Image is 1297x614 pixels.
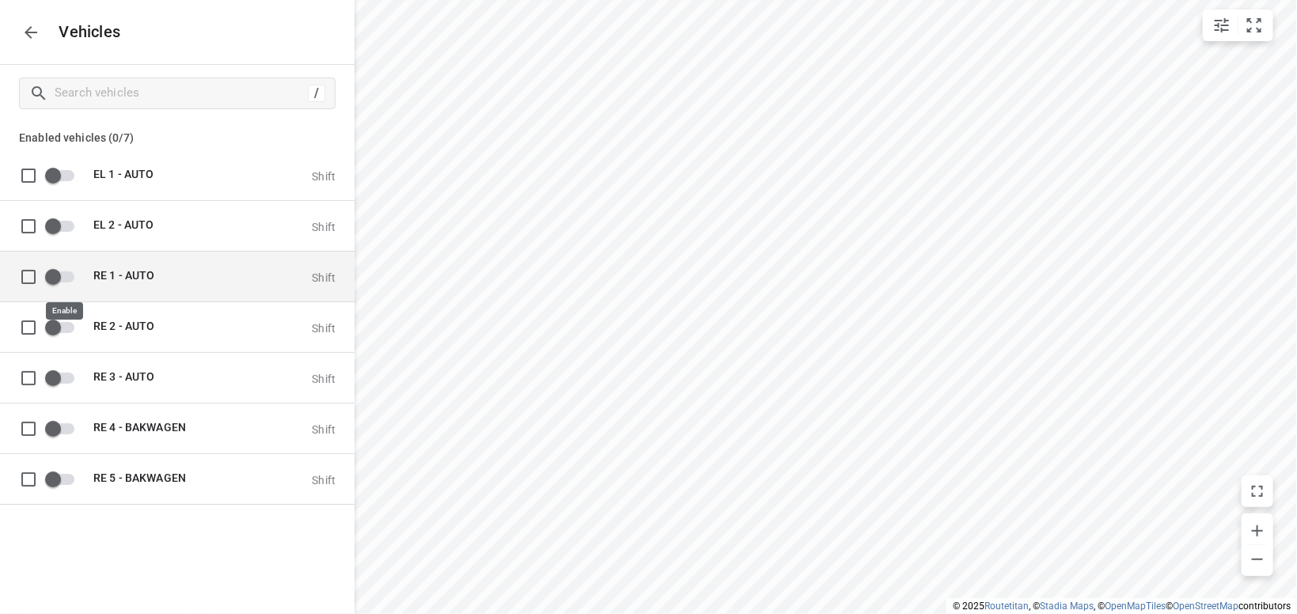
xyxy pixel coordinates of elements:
[1040,601,1094,612] a: Stadia Maps
[93,218,154,230] span: EL 2 - AUTO
[44,312,84,342] span: Enable
[312,220,336,233] p: Shift
[44,413,84,443] span: Enable
[953,601,1291,612] li: © 2025 , © , © © contributors
[312,473,336,486] p: Shift
[312,372,336,385] p: Shift
[55,81,308,105] input: Search vehicles
[47,23,121,41] p: Vehicles
[44,210,84,241] span: Enable
[93,420,186,433] span: RE 4 - BAKWAGEN
[1238,9,1270,41] button: Fit zoom
[93,268,154,281] span: RE 1 - AUTO
[44,362,84,392] span: Enable
[312,271,336,283] p: Shift
[93,471,186,483] span: RE 5 - BAKWAGEN
[93,319,154,332] span: RE 2 - AUTO
[93,167,154,180] span: EL 1 - AUTO
[1173,601,1238,612] a: OpenStreetMap
[1206,9,1238,41] button: Map settings
[984,601,1029,612] a: Routetitan
[1203,9,1273,41] div: small contained button group
[44,160,84,190] span: Enable
[308,85,325,102] div: /
[312,321,336,334] p: Shift
[312,423,336,435] p: Shift
[44,464,84,494] span: Enable
[1105,601,1166,612] a: OpenMapTiles
[93,370,154,382] span: RE 3 - AUTO
[312,169,336,182] p: Shift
